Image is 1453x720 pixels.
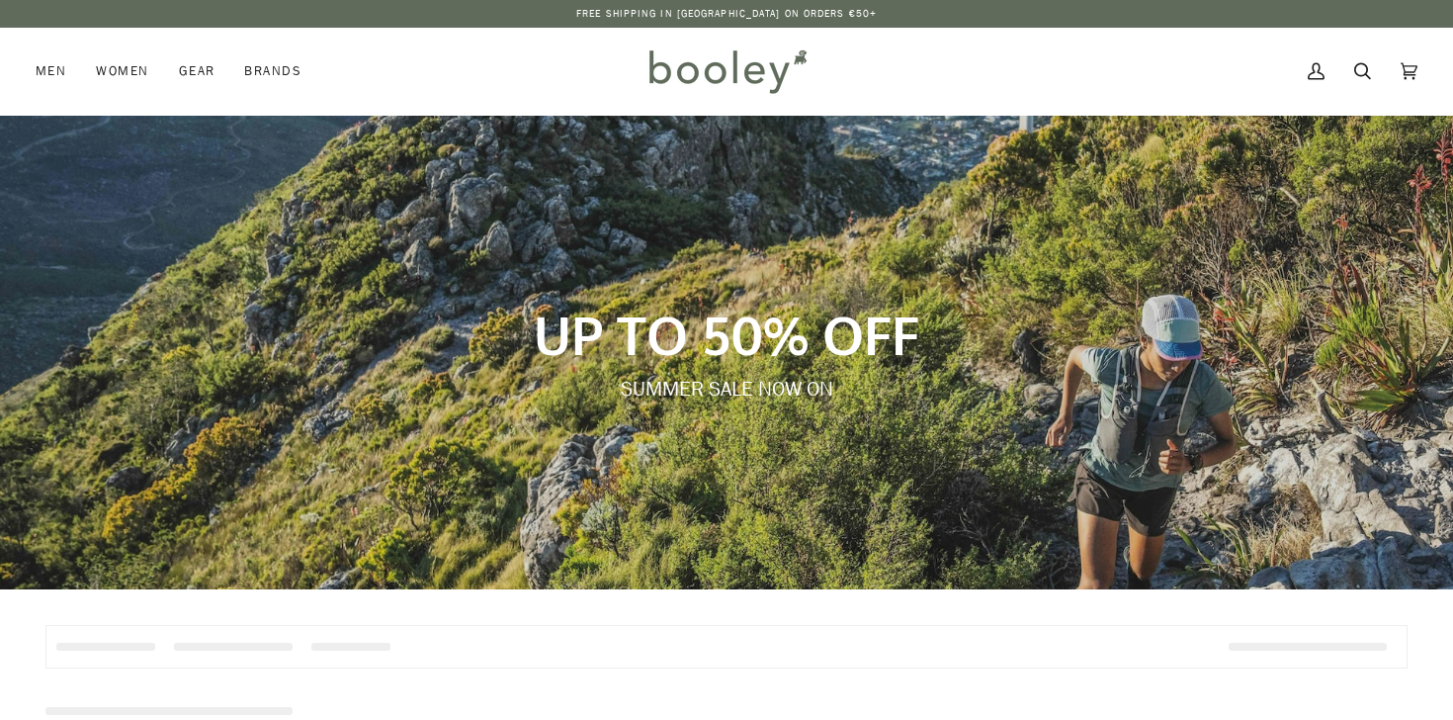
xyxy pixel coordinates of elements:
[81,28,163,115] a: Women
[244,61,301,81] span: Brands
[576,6,877,22] p: Free Shipping in [GEOGRAPHIC_DATA] on Orders €50+
[641,43,813,100] img: Booley
[179,61,215,81] span: Gear
[36,61,66,81] span: Men
[229,28,316,115] a: Brands
[300,375,1153,404] p: SUMMER SALE NOW ON
[164,28,230,115] a: Gear
[36,28,81,115] a: Men
[96,61,148,81] span: Women
[300,302,1153,367] p: UP TO 50% OFF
